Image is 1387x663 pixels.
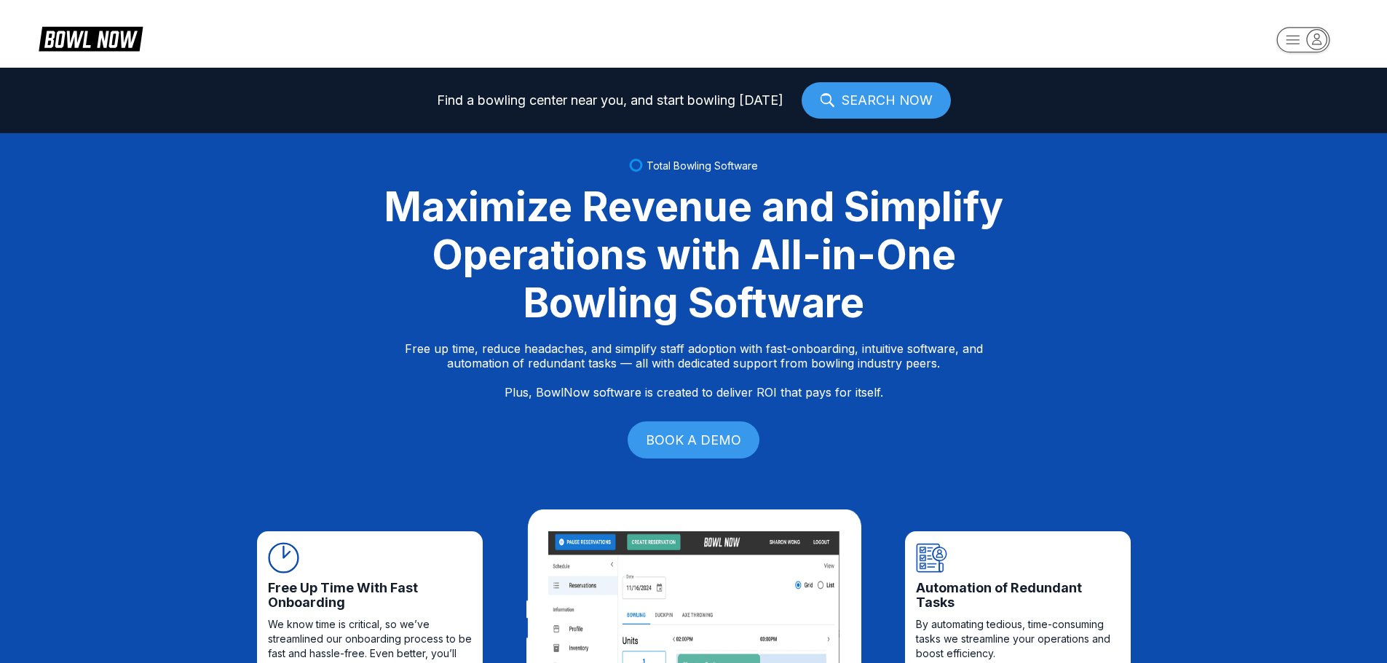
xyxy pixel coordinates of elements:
[437,93,783,108] span: Find a bowling center near you, and start bowling [DATE]
[647,159,758,172] span: Total Bowling Software
[268,581,472,610] span: Free Up Time With Fast Onboarding
[628,421,759,458] a: BOOK A DEMO
[366,183,1022,327] div: Maximize Revenue and Simplify Operations with All-in-One Bowling Software
[916,617,1120,661] span: By automating tedious, time-consuming tasks we streamline your operations and boost efficiency.
[916,581,1120,610] span: Automation of Redundant Tasks
[802,82,951,119] a: SEARCH NOW
[405,341,983,400] p: Free up time, reduce headaches, and simplify staff adoption with fast-onboarding, intuitive softw...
